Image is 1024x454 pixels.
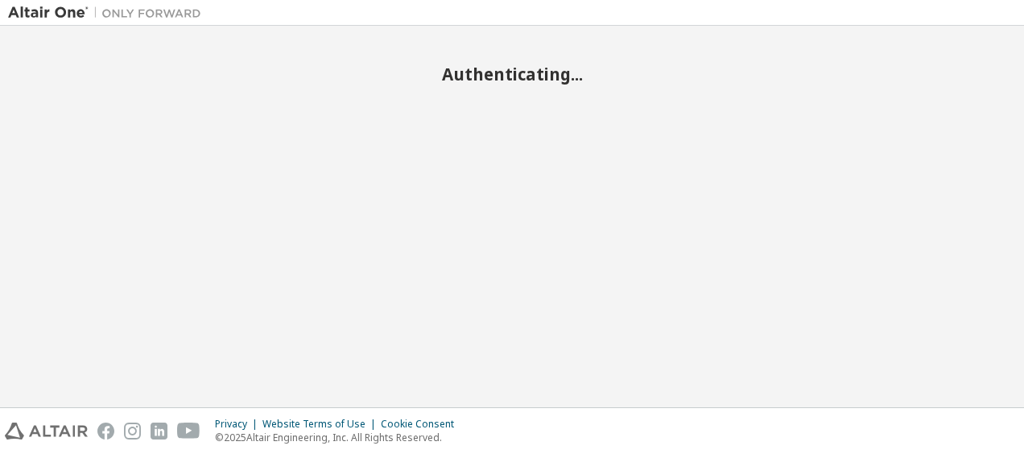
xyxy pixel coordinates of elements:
[8,5,209,21] img: Altair One
[177,423,200,440] img: youtube.svg
[262,418,381,431] div: Website Terms of Use
[151,423,167,440] img: linkedin.svg
[215,418,262,431] div: Privacy
[97,423,114,440] img: facebook.svg
[5,423,88,440] img: altair_logo.svg
[124,423,141,440] img: instagram.svg
[215,431,464,444] p: © 2025 Altair Engineering, Inc. All Rights Reserved.
[8,64,1016,85] h2: Authenticating...
[381,418,464,431] div: Cookie Consent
